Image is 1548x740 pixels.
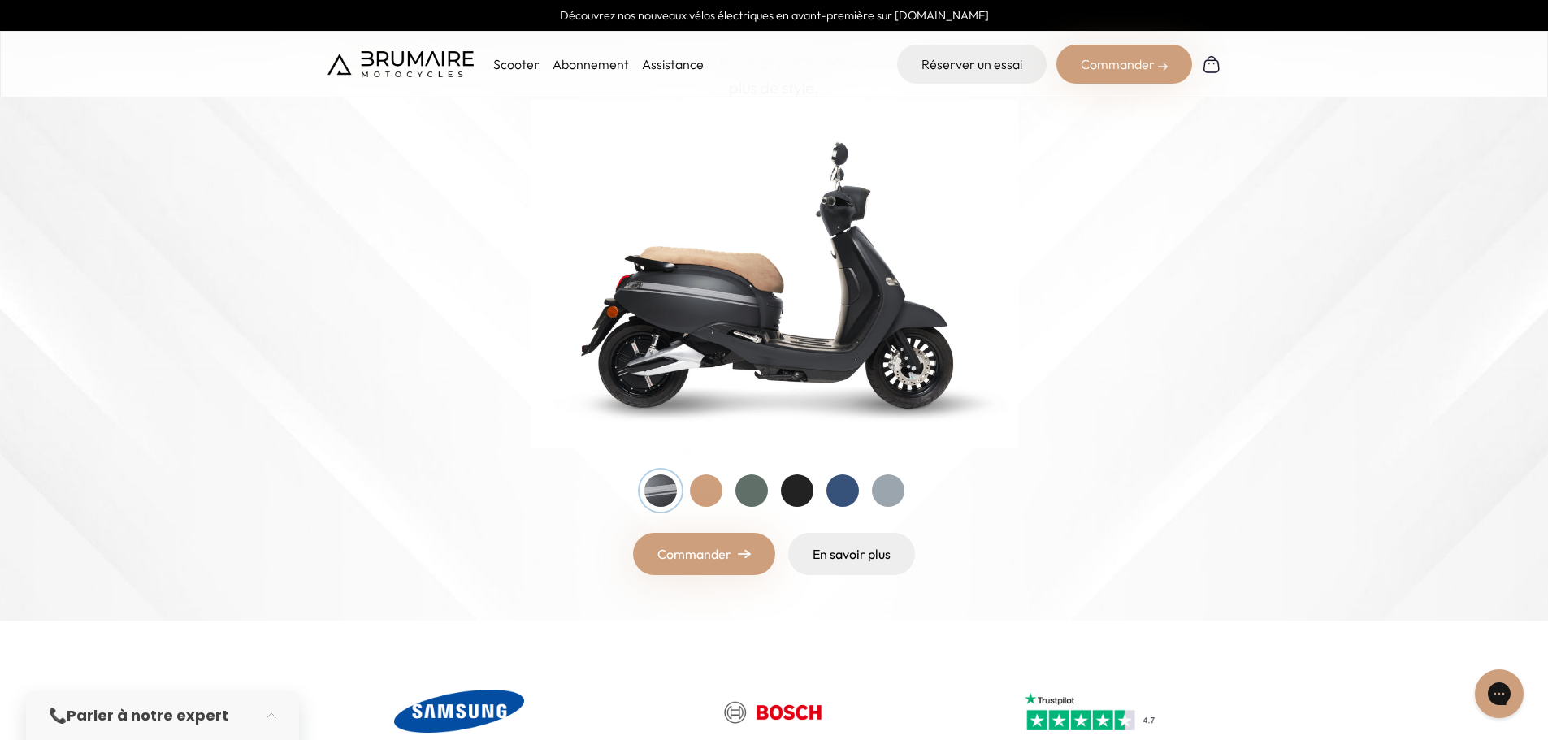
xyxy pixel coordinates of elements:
[553,56,629,72] a: Abonnement
[493,54,540,74] p: Scooter
[633,533,775,575] a: Commander
[1467,664,1532,724] iframe: Gorgias live chat messenger
[642,56,704,72] a: Assistance
[1202,54,1221,74] img: Panier
[1158,62,1168,71] img: right-arrow-2.png
[1056,45,1192,84] div: Commander
[788,533,915,575] a: En savoir plus
[327,51,474,77] img: Brumaire Motocycles
[897,45,1047,84] a: Réserver un essai
[738,549,751,559] img: right-arrow.png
